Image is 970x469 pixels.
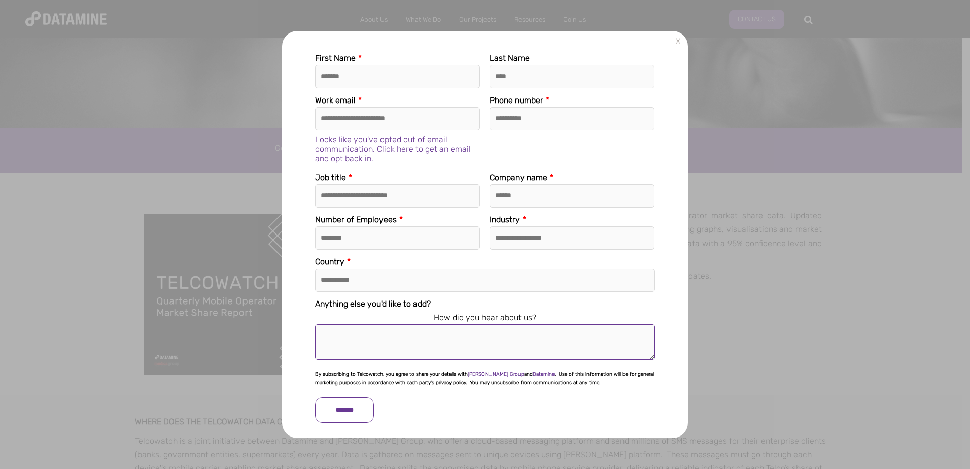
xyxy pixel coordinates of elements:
[315,215,397,224] span: Number of Employees
[315,135,471,163] a: Looks like you've opted out of email communication. Click here to get an email and opt back in.
[315,53,356,63] span: First Name
[315,370,655,387] p: By subscribing to Telcowatch, you agree to share your details with and . Use of this information ...
[468,371,524,377] a: [PERSON_NAME] Group
[315,95,356,105] span: Work email
[315,173,346,182] span: Job title
[490,215,520,224] span: Industry
[490,95,543,105] span: Phone number
[490,53,530,63] span: Last Name
[315,257,344,266] span: Country
[533,371,555,377] a: Datamine
[315,299,431,309] span: Anything else you'd like to add?
[490,173,547,182] span: Company name
[315,311,655,324] legend: How did you hear about us?
[672,35,684,48] a: X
